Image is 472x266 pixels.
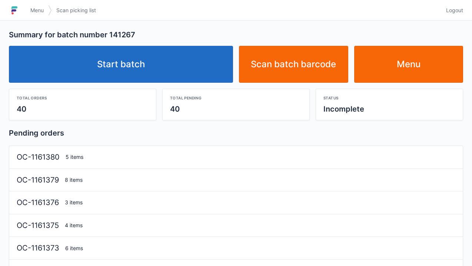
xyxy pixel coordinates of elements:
div: Incomplete [323,104,455,114]
a: Logout [442,4,463,17]
div: 6 items [62,245,458,252]
div: 5 items [63,153,458,161]
div: OC-1161376 [14,197,62,208]
img: logo-small.jpg [9,4,20,16]
div: 40 [17,104,149,114]
a: Menu [26,4,48,17]
a: Scan picking list [52,4,100,17]
span: Scan picking list [56,7,96,14]
div: Status [323,95,455,101]
a: Scan batch barcode [239,46,348,83]
div: Total pending [170,95,302,101]
div: OC-1161379 [14,175,62,185]
div: 40 [170,104,302,114]
div: 3 items [62,199,458,206]
a: Menu [354,46,463,83]
div: Total orders [17,95,149,101]
div: 4 items [62,222,458,229]
span: Logout [446,7,463,14]
img: svg> [48,1,52,19]
div: OC-1161380 [14,152,63,163]
h2: Pending orders [9,128,463,138]
a: Start batch [9,46,233,83]
div: 8 items [62,176,458,184]
h2: Summary for batch number 141267 [9,30,463,40]
div: OC-1161375 [14,220,62,231]
span: Menu [30,7,44,14]
div: OC-1161373 [14,243,62,253]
